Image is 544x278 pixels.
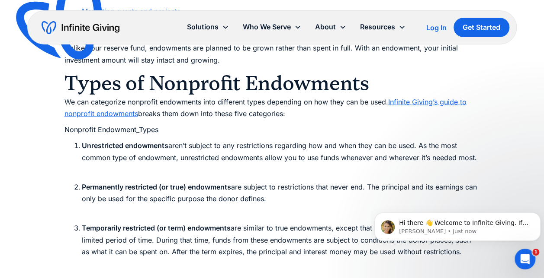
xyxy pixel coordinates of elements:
div: About [308,18,353,36]
p: Nonprofit Endowment_Types [64,123,480,135]
p: We can categorize nonprofit endowments into different types depending on how they can be used. br... [64,96,480,119]
a: Marketing events and projects [82,7,180,16]
li: are subject to restrictions that never end. The principal and its earnings can only be used for t... [82,181,480,216]
div: About [315,21,336,33]
a: Get Started [454,18,509,37]
iframe: Intercom notifications message [371,194,544,255]
div: Resources [353,18,412,36]
div: Solutions [180,18,236,36]
a: home [42,21,119,35]
iframe: Intercom live chat [515,249,535,269]
strong: Temporarily restricted (or term) endowments [82,223,231,232]
div: Log In [426,24,447,31]
h2: Types of Nonprofit Endowments [64,70,480,96]
strong: Permanently restricted (or true) endowments [82,182,231,191]
span: 1 [532,249,539,256]
div: Resources [360,21,395,33]
li: are similar to true endowments, except that restrictions only exist for a limited period of time.... [82,222,480,269]
div: Who We Serve [243,21,291,33]
a: Infinite Giving’s guide to nonprofit endowments [64,97,467,117]
div: Who We Serve [236,18,308,36]
li: aren’t subject to any restrictions regarding how and when they can be used. As the most common ty... [82,139,480,175]
p: Unlike your reserve fund, endowments are planned to be grown rather than spent in full. With an e... [64,42,480,65]
div: Solutions [187,21,219,33]
a: Log In [426,22,447,33]
strong: Unrestricted endowments [82,141,168,149]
